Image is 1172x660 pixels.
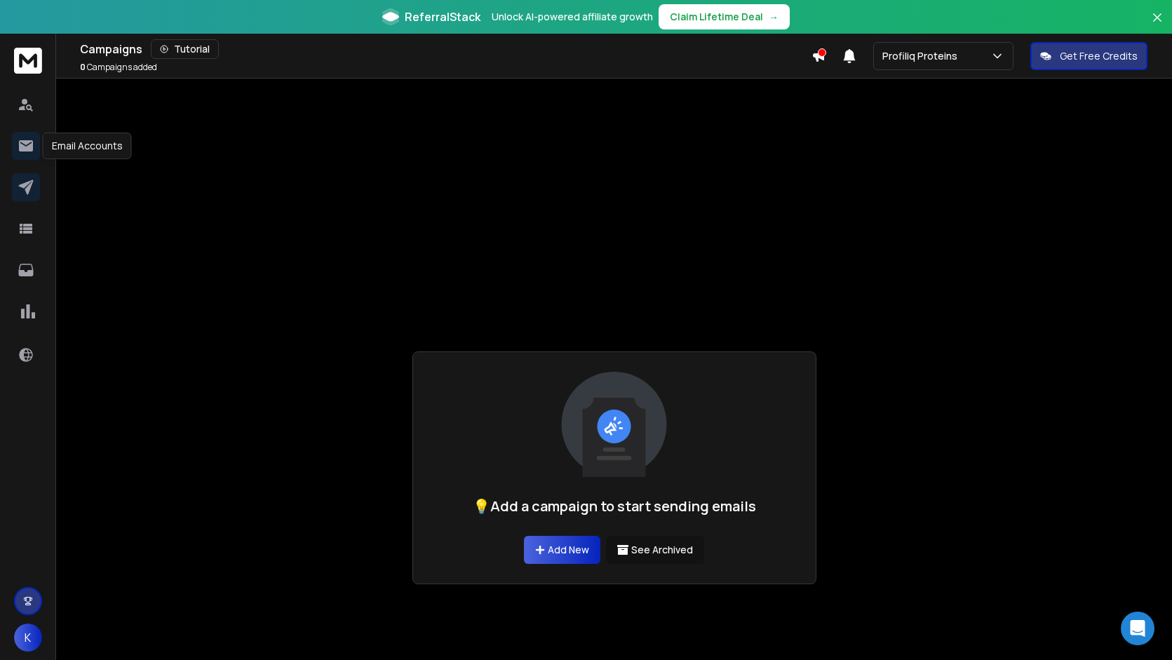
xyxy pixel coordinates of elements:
button: Tutorial [151,39,219,59]
button: Close banner [1148,8,1166,42]
button: Claim Lifetime Deal→ [659,4,790,29]
span: ReferralStack [405,8,480,25]
button: K [14,624,42,652]
p: Campaigns added [80,62,157,73]
p: Profiliq Proteins [882,49,963,63]
span: → [769,10,779,24]
a: Add New [524,536,600,564]
p: Get Free Credits [1060,49,1138,63]
button: See Archived [606,536,704,564]
h1: 💡Add a campaign to start sending emails [473,497,756,516]
div: Email Accounts [43,133,132,159]
span: 0 [80,61,86,73]
div: Open Intercom Messenger [1121,612,1154,645]
div: Campaigns [80,39,811,59]
button: Get Free Credits [1030,42,1147,70]
p: Unlock AI-powered affiliate growth [492,10,653,24]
